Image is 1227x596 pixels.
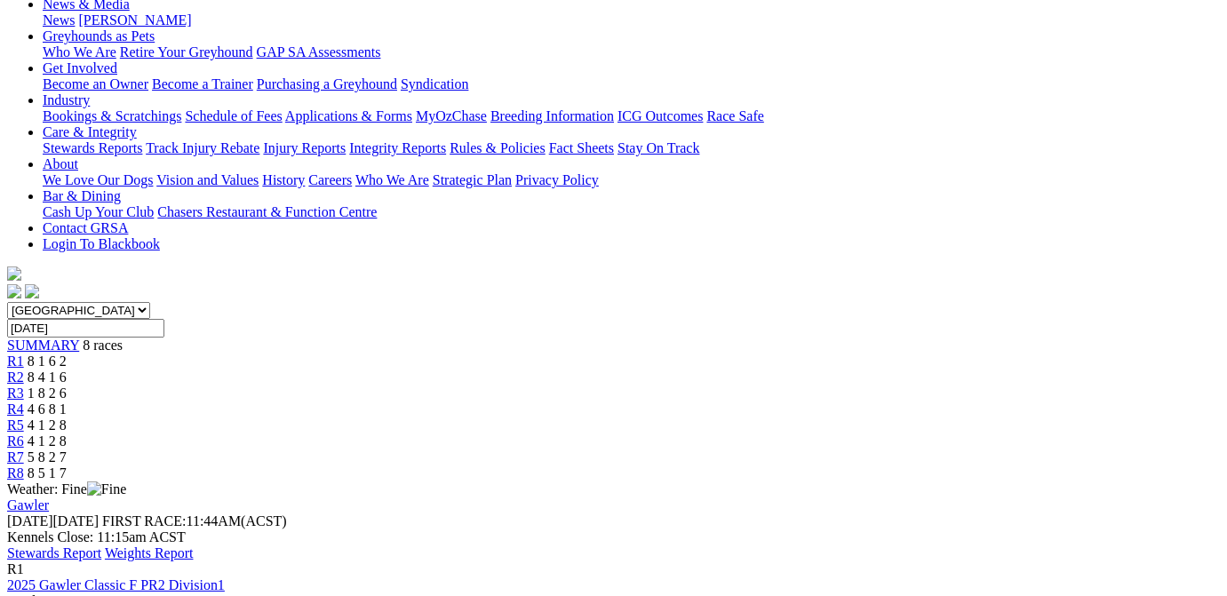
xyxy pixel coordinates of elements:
div: About [43,172,1220,188]
img: twitter.svg [25,284,39,298]
a: Strategic Plan [433,172,512,187]
div: Industry [43,108,1220,124]
div: Bar & Dining [43,204,1220,220]
a: Who We Are [355,172,429,187]
a: Become an Owner [43,76,148,91]
a: Breeding Information [490,108,614,123]
a: R3 [7,385,24,401]
a: R6 [7,433,24,449]
a: 2025 Gawler Classic F PR2 Division1 [7,577,225,592]
span: [DATE] [7,513,53,528]
span: Weather: Fine [7,481,126,497]
a: We Love Our Dogs [43,172,153,187]
a: Stay On Track [617,140,699,155]
a: Fact Sheets [549,140,614,155]
a: Vision and Values [156,172,259,187]
a: Chasers Restaurant & Function Centre [157,204,377,219]
a: MyOzChase [416,108,487,123]
span: 1 8 2 6 [28,385,67,401]
a: Cash Up Your Club [43,204,154,219]
a: Integrity Reports [349,140,446,155]
div: News & Media [43,12,1220,28]
img: logo-grsa-white.png [7,266,21,281]
a: Track Injury Rebate [146,140,259,155]
a: Bookings & Scratchings [43,108,181,123]
a: Become a Trainer [152,76,253,91]
a: Careers [308,172,352,187]
a: Rules & Policies [450,140,546,155]
span: 4 1 2 8 [28,433,67,449]
a: Who We Are [43,44,116,60]
input: Select date [7,319,164,338]
a: Greyhounds as Pets [43,28,155,44]
a: Applications & Forms [285,108,412,123]
a: R2 [7,370,24,385]
a: History [262,172,305,187]
a: GAP SA Assessments [257,44,381,60]
img: Fine [87,481,126,497]
div: Get Involved [43,76,1220,92]
span: R1 [7,561,24,576]
a: R8 [7,465,24,481]
a: Privacy Policy [515,172,599,187]
span: [DATE] [7,513,99,528]
a: R7 [7,449,24,465]
span: FIRST RACE: [102,513,186,528]
span: 11:44AM(ACST) [102,513,287,528]
span: 4 1 2 8 [28,417,67,433]
a: Industry [43,92,90,107]
a: Stewards Report [7,545,101,560]
a: R1 [7,354,24,369]
span: 8 4 1 6 [28,370,67,385]
a: Bar & Dining [43,188,121,203]
a: ICG Outcomes [617,108,703,123]
a: Gawler [7,497,49,513]
span: 8 races [83,338,123,353]
a: SUMMARY [7,338,79,353]
a: Schedule of Fees [185,108,282,123]
a: R4 [7,401,24,417]
a: Injury Reports [263,140,346,155]
a: Contact GRSA [43,220,128,235]
a: Stewards Reports [43,140,142,155]
span: 8 5 1 7 [28,465,67,481]
span: 5 8 2 7 [28,449,67,465]
a: News [43,12,75,28]
a: Weights Report [105,545,194,560]
a: About [43,156,78,171]
a: Purchasing a Greyhound [257,76,397,91]
a: [PERSON_NAME] [78,12,191,28]
a: Retire Your Greyhound [120,44,253,60]
a: Care & Integrity [43,124,137,139]
a: Login To Blackbook [43,236,160,251]
span: 4 6 8 1 [28,401,67,417]
div: Kennels Close: 11:15am ACST [7,529,1220,545]
div: Greyhounds as Pets [43,44,1220,60]
div: Care & Integrity [43,140,1220,156]
a: Get Involved [43,60,117,75]
span: 8 1 6 2 [28,354,67,369]
a: R5 [7,417,24,433]
a: Syndication [401,76,468,91]
img: facebook.svg [7,284,21,298]
a: Race Safe [706,108,763,123]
